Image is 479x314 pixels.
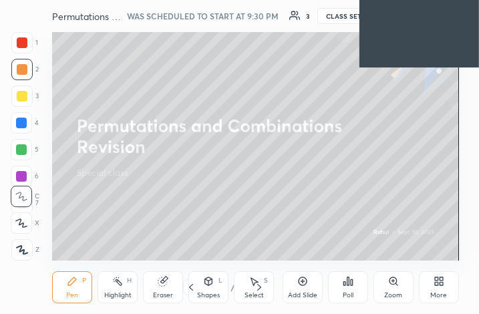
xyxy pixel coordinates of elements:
div: 5 [11,139,39,160]
button: CLASS SETTINGS [317,8,391,24]
h5: WAS SCHEDULED TO START AT 9:30 PM [127,10,279,22]
div: S [264,277,268,284]
div: Z [11,239,39,261]
div: More [430,292,447,299]
div: C [11,186,39,207]
div: L [218,277,222,284]
div: Zoom [384,292,402,299]
div: Select [245,292,264,299]
div: Add Slide [288,292,317,299]
div: 6 [11,166,39,187]
div: Pen [66,292,78,299]
div: 3 [306,13,309,19]
div: H [127,277,132,284]
div: Poll [343,292,353,299]
div: 4 [11,112,39,134]
div: 2 [11,59,39,80]
div: Eraser [153,292,173,299]
div: Highlight [104,292,132,299]
h4: Permutations and Combinations Revision [52,10,121,23]
div: / [231,283,235,291]
div: 1 [11,32,38,53]
div: P [82,277,86,284]
div: X [11,212,39,234]
div: Shapes [197,292,220,299]
div: 3 [11,86,39,107]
